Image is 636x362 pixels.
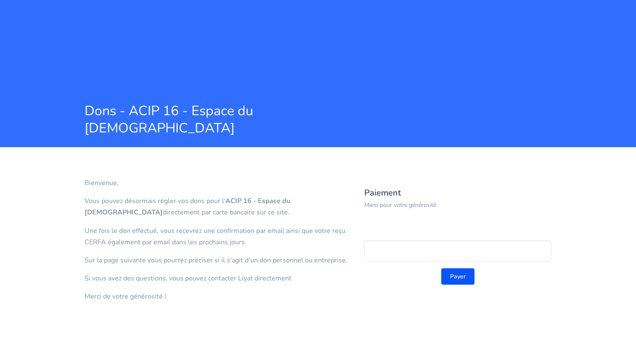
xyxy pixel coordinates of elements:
[85,196,352,218] p: Vous pouvez désormais régler vos dons pour l' directement par carte bancaire sur ce site.
[85,273,352,284] p: Si vous avez des questions, vous pouvez contacter Liyat directement
[85,225,352,248] p: Une fois le don effectué, vous recevrez une confirmation par email ainsi que votre reçu CERFA éga...
[85,177,352,189] p: Bienvenue,
[85,102,392,137] span: Dons - ACIP 16 - Espace du [DEMOGRAPHIC_DATA]
[364,200,551,210] p: Merci pour votre générosité
[364,224,551,240] iframe: Cadre de bouton sécurisé pour le paiement
[85,291,352,302] p: Merci de votre générosité !
[441,268,474,285] button: Payer
[373,246,543,253] iframe: Cadre de saisie sécurisé pour le paiement par carte
[85,255,352,266] p: Sur la page suivante vous pourrez préciser si il s'agit d'un don personnel ou entreprise.
[364,188,551,198] h5: Paiement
